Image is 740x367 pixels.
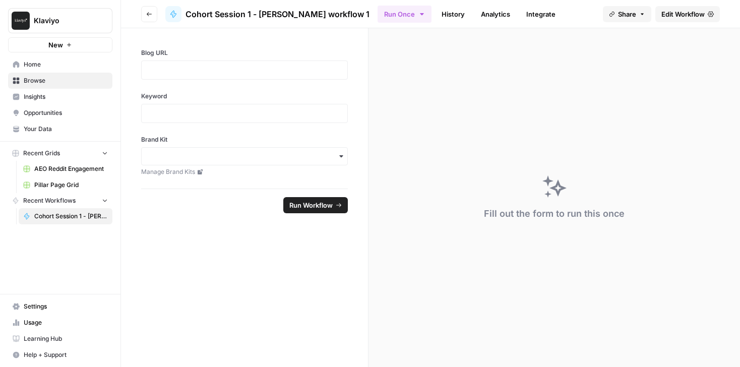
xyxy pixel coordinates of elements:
[8,193,112,208] button: Recent Workflows
[8,146,112,161] button: Recent Grids
[24,334,108,343] span: Learning Hub
[484,207,625,221] div: Fill out the form to run this once
[34,180,108,190] span: Pillar Page Grid
[19,208,112,224] a: Cohort Session 1 - [PERSON_NAME] workflow 1
[24,318,108,327] span: Usage
[8,315,112,331] a: Usage
[24,350,108,359] span: Help + Support
[8,8,112,33] button: Workspace: Klaviyo
[8,56,112,73] a: Home
[603,6,651,22] button: Share
[8,331,112,347] a: Learning Hub
[165,6,369,22] a: Cohort Session 1 - [PERSON_NAME] workflow 1
[8,37,112,52] button: New
[655,6,720,22] a: Edit Workflow
[141,135,348,144] label: Brand Kit
[24,108,108,117] span: Opportunities
[34,16,95,26] span: Klaviyo
[141,167,348,176] a: Manage Brand Kits
[19,161,112,177] a: AEO Reddit Engagement
[475,6,516,22] a: Analytics
[48,40,63,50] span: New
[141,48,348,57] label: Blog URL
[283,197,348,213] button: Run Workflow
[661,9,705,19] span: Edit Workflow
[8,73,112,89] a: Browse
[186,8,369,20] span: Cohort Session 1 - [PERSON_NAME] workflow 1
[8,105,112,121] a: Opportunities
[34,212,108,221] span: Cohort Session 1 - [PERSON_NAME] workflow 1
[24,60,108,69] span: Home
[436,6,471,22] a: History
[24,125,108,134] span: Your Data
[12,12,30,30] img: Klaviyo Logo
[24,76,108,85] span: Browse
[8,298,112,315] a: Settings
[8,347,112,363] button: Help + Support
[24,302,108,311] span: Settings
[23,196,76,205] span: Recent Workflows
[289,200,333,210] span: Run Workflow
[141,92,348,101] label: Keyword
[19,177,112,193] a: Pillar Page Grid
[520,6,562,22] a: Integrate
[34,164,108,173] span: AEO Reddit Engagement
[8,121,112,137] a: Your Data
[618,9,636,19] span: Share
[23,149,60,158] span: Recent Grids
[8,89,112,105] a: Insights
[378,6,431,23] button: Run Once
[24,92,108,101] span: Insights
